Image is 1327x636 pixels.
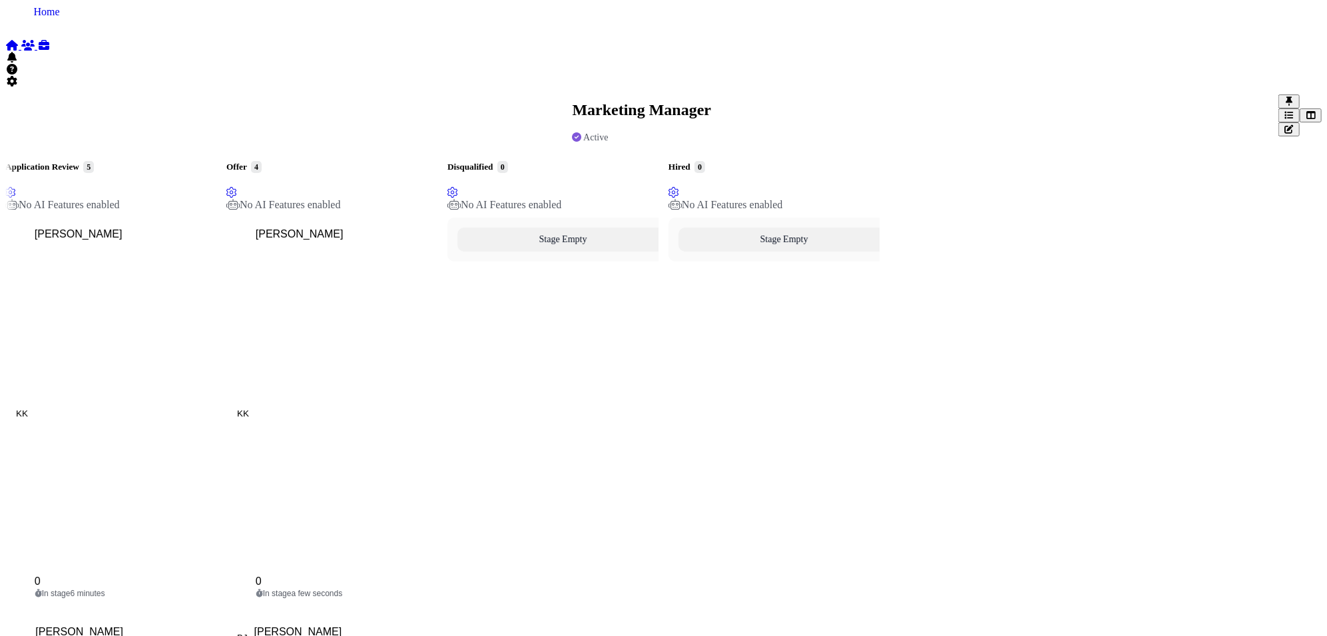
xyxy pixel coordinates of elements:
span: No AI Features enabled [668,199,783,210]
span: KK [237,408,249,418]
button: KK [PERSON_NAME] Megan Score 0 In stagea few seconds [226,218,437,609]
img: Megan Score [256,240,589,573]
span: No AI Features enabled [447,199,562,210]
h5: Application Review [5,162,120,172]
div: Home [33,6,59,18]
span: No AI Features enabled [5,199,120,210]
span: 4 [251,161,262,173]
a: Home [5,40,21,51]
span: [PERSON_NAME] [35,228,123,239]
span: 5 [83,161,94,173]
div: In stage 6 minutes [35,589,206,598]
h5: Hired [668,162,783,172]
h5: Offer [226,162,341,172]
span: Stage Empty [539,234,587,245]
h5: Disqualified [447,162,562,172]
img: Megan Score [35,240,368,573]
div: In stage a few seconds [256,589,427,598]
span: 0 [35,563,368,587]
h2: Marketing Manager [573,101,712,119]
span: 0 [694,161,705,173]
span: No AI Features enabled [226,199,341,210]
span: Stage Empty [760,234,808,245]
button: KK [PERSON_NAME] Megan Score 0 In stage6 minutes [5,218,216,609]
div: Active [573,132,609,143]
span: 0 [497,161,508,173]
span: KK [16,408,28,418]
span: 0 [256,563,589,587]
span: [PERSON_NAME] [256,228,344,239]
